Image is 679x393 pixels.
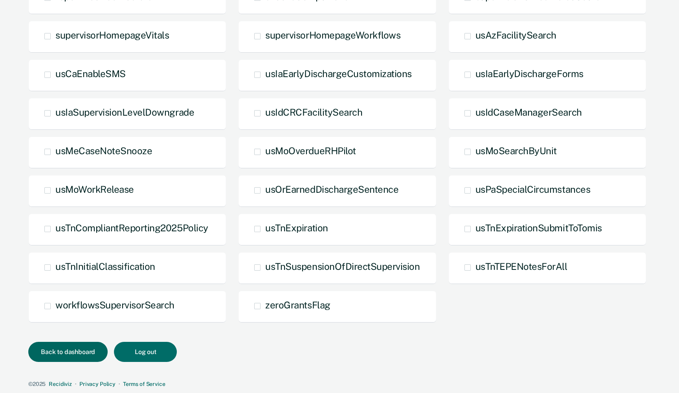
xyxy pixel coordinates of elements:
span: usIaEarlyDischargeCustomizations [265,68,412,79]
a: Terms of Service [123,381,165,387]
span: usCaEnableSMS [55,68,126,79]
span: usMoWorkRelease [55,184,134,195]
span: usTnCompliantReporting2025Policy [55,222,208,233]
span: usIdCRCFacilitySearch [265,107,362,118]
span: usTnSuspensionOfDirectSupervision [265,261,420,272]
span: usIaSupervisionLevelDowngrade [55,107,194,118]
a: Recidiviz [49,381,72,387]
button: Log out [114,342,177,362]
span: workflowsSupervisorSearch [55,299,174,310]
span: usMeCaseNoteSnooze [55,145,152,156]
span: usTnInitialClassification [55,261,155,272]
a: Back to dashboard [28,349,114,355]
a: Privacy Policy [79,381,116,387]
span: supervisorHomepageVitals [55,30,169,41]
span: © 2025 [28,381,46,387]
span: supervisorHomepageWorkflows [265,30,400,41]
span: usAzFacilitySearch [475,30,556,41]
span: usOrEarnedDischargeSentence [265,184,398,195]
span: usIdCaseManagerSearch [475,107,582,118]
span: usMoOverdueRHPilot [265,145,356,156]
span: usTnTEPENotesForAll [475,261,567,272]
button: Back to dashboard [28,342,108,362]
span: usTnExpirationSubmitToTomis [475,222,602,233]
span: usPaSpecialCircumstances [475,184,590,195]
span: zeroGrantsFlag [265,299,330,310]
span: usMoSearchByUnit [475,145,557,156]
div: · · [28,381,648,387]
span: usTnExpiration [265,222,328,233]
span: usIaEarlyDischargeForms [475,68,584,79]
